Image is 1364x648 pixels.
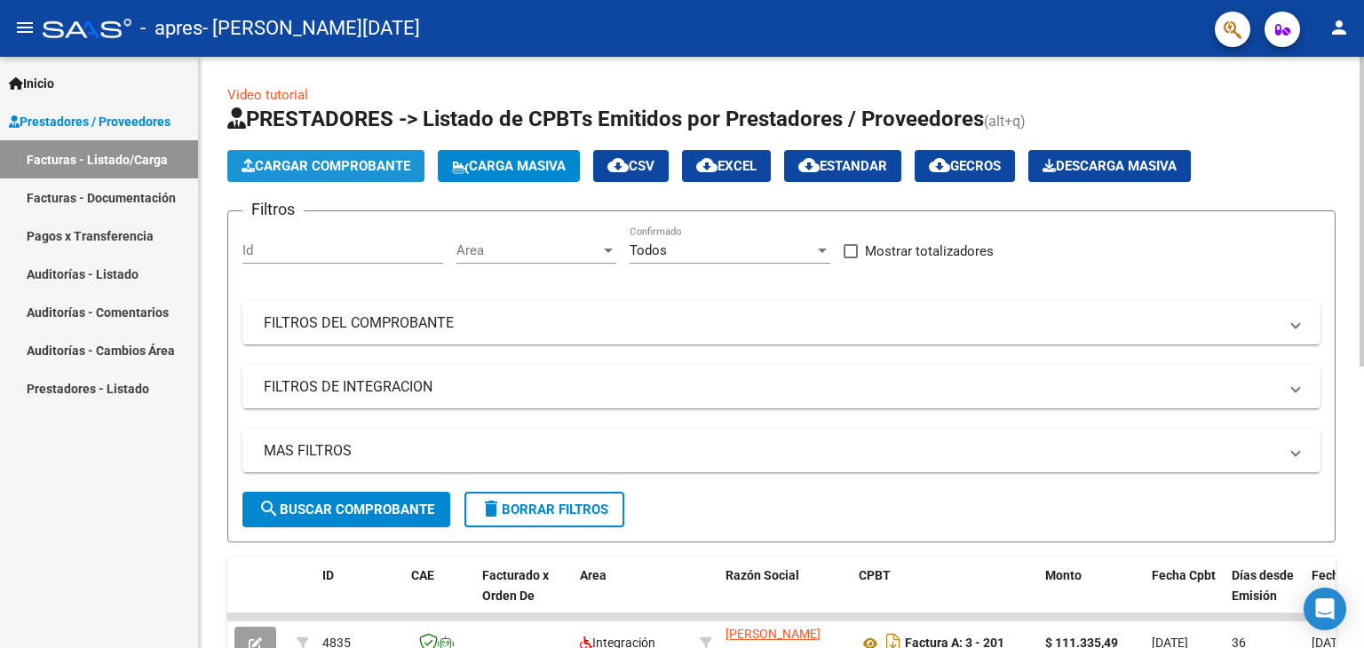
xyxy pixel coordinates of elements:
mat-icon: search [258,498,280,519]
mat-icon: cloud_download [607,154,629,176]
span: EXCEL [696,158,757,174]
span: - [PERSON_NAME][DATE] [202,9,420,48]
button: Estandar [784,150,901,182]
span: Días desde Emisión [1232,568,1294,603]
button: Cargar Comprobante [227,150,424,182]
mat-expansion-panel-header: MAS FILTROS [242,430,1320,472]
span: Fecha Cpbt [1152,568,1216,582]
span: Area [456,242,600,258]
button: Buscar Comprobante [242,492,450,527]
span: - apres [140,9,202,48]
mat-icon: cloud_download [929,154,950,176]
span: Mostrar totalizadores [865,241,994,262]
span: Razón Social [726,568,799,582]
mat-icon: menu [14,17,36,38]
span: Facturado x Orden De [482,568,549,603]
datatable-header-cell: Razón Social [718,557,852,635]
span: Gecros [929,158,1001,174]
span: ID [322,568,334,582]
mat-icon: cloud_download [798,154,820,176]
span: (alt+q) [984,113,1026,130]
span: Descarga Masiva [1043,158,1177,174]
mat-panel-title: MAS FILTROS [264,441,1278,461]
span: CAE [411,568,434,582]
span: CPBT [859,568,891,582]
h3: Filtros [242,197,304,222]
mat-icon: person [1328,17,1350,38]
mat-icon: delete [480,498,502,519]
mat-panel-title: FILTROS DE INTEGRACION [264,377,1278,397]
button: Gecros [915,150,1015,182]
datatable-header-cell: CPBT [852,557,1038,635]
button: Borrar Filtros [464,492,624,527]
span: PRESTADORES -> Listado de CPBTs Emitidos por Prestadores / Proveedores [227,107,984,131]
datatable-header-cell: ID [315,557,404,635]
button: EXCEL [682,150,771,182]
button: Descarga Masiva [1028,150,1191,182]
mat-icon: cloud_download [696,154,718,176]
span: Borrar Filtros [480,502,608,518]
span: Estandar [798,158,887,174]
span: Fecha Recibido [1312,568,1361,603]
span: Area [580,568,607,582]
mat-expansion-panel-header: FILTROS DE INTEGRACION [242,366,1320,408]
mat-panel-title: FILTROS DEL COMPROBANTE [264,313,1278,333]
span: Carga Masiva [452,158,566,174]
app-download-masive: Descarga masiva de comprobantes (adjuntos) [1028,150,1191,182]
datatable-header-cell: Facturado x Orden De [475,557,573,635]
datatable-header-cell: Días desde Emisión [1225,557,1305,635]
span: Monto [1045,568,1082,582]
div: Open Intercom Messenger [1304,588,1346,630]
a: Video tutorial [227,87,308,103]
span: Cargar Comprobante [242,158,410,174]
datatable-header-cell: Area [573,557,693,635]
datatable-header-cell: CAE [404,557,475,635]
span: Buscar Comprobante [258,502,434,518]
span: CSV [607,158,654,174]
mat-expansion-panel-header: FILTROS DEL COMPROBANTE [242,302,1320,344]
span: Prestadores / Proveedores [9,112,170,131]
datatable-header-cell: Fecha Cpbt [1145,557,1225,635]
button: CSV [593,150,669,182]
button: Carga Masiva [438,150,580,182]
span: Todos [630,242,667,258]
span: Inicio [9,74,54,93]
datatable-header-cell: Monto [1038,557,1145,635]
